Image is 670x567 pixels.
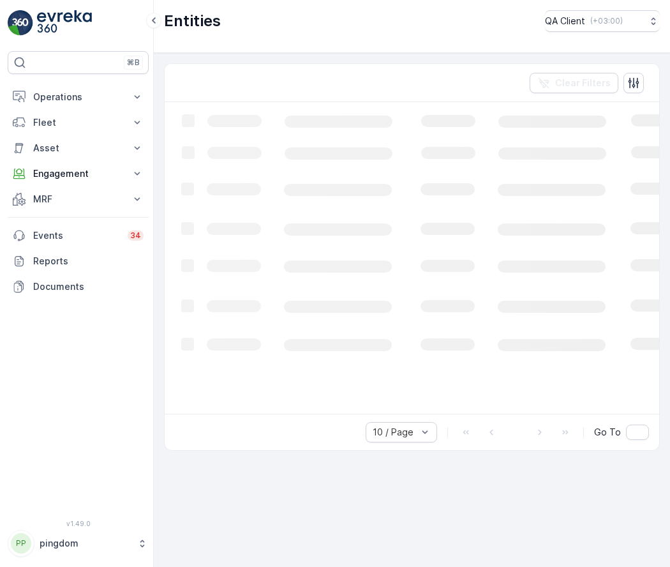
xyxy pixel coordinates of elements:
p: Clear Filters [555,77,611,89]
p: Documents [33,280,144,293]
button: Operations [8,84,149,110]
div: PP [11,533,31,554]
p: Engagement [33,167,123,180]
button: MRF [8,186,149,212]
p: QA Client [545,15,585,27]
button: Clear Filters [530,73,618,93]
img: logo_light-DOdMpM7g.png [37,10,92,36]
p: ( +03:00 ) [590,16,623,26]
a: Documents [8,274,149,299]
a: Events34 [8,223,149,248]
img: logo [8,10,33,36]
p: MRF [33,193,123,206]
p: ⌘B [127,57,140,68]
a: Reports [8,248,149,274]
p: Events [33,229,120,242]
span: v 1.49.0 [8,520,149,527]
p: Entities [164,11,221,31]
button: PPpingdom [8,530,149,557]
p: Fleet [33,116,123,129]
button: QA Client(+03:00) [545,10,660,32]
button: Fleet [8,110,149,135]
span: Go To [594,426,621,439]
p: Reports [33,255,144,268]
button: Asset [8,135,149,161]
p: Operations [33,91,123,103]
p: pingdom [40,537,131,550]
p: 34 [130,231,141,241]
p: Asset [33,142,123,155]
button: Engagement [8,161,149,186]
